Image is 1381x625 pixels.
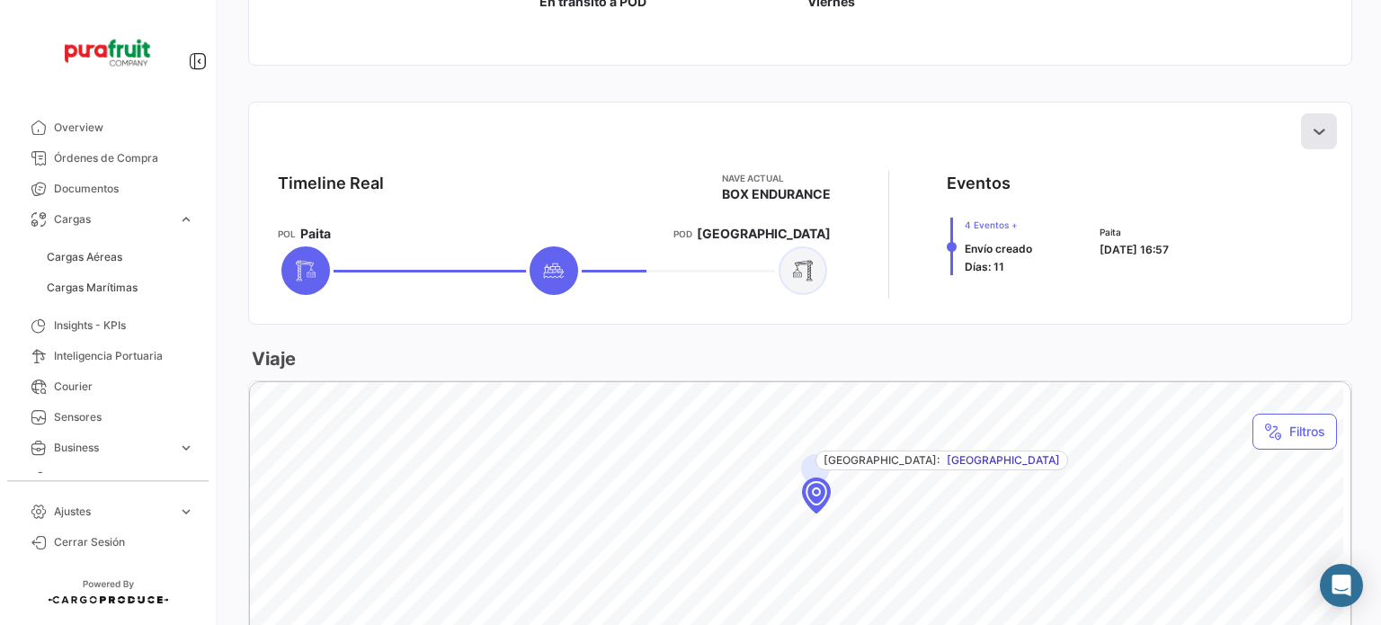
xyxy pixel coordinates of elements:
[722,171,831,185] app-card-info-title: Nave actual
[54,348,194,364] span: Inteligencia Portuaria
[278,227,296,241] app-card-info-title: POL
[965,242,1032,255] span: Envío creado
[947,171,1011,196] div: Eventos
[54,317,194,334] span: Insights - KPIs
[1252,414,1337,450] button: Filtros
[54,150,194,166] span: Órdenes de Compra
[673,227,692,241] app-card-info-title: POD
[14,143,201,174] a: Órdenes de Compra
[14,112,201,143] a: Overview
[1100,225,1169,239] span: Paita
[178,470,194,487] span: expand_more
[40,274,201,301] a: Cargas Marítimas
[54,379,194,395] span: Courier
[14,402,201,433] a: Sensores
[40,244,201,271] a: Cargas Aéreas
[965,260,1004,273] span: Días: 11
[965,218,1032,232] span: 4 Eventos +
[1320,564,1363,607] div: Abrir Intercom Messenger
[14,310,201,341] a: Insights - KPIs
[54,440,171,456] span: Business
[54,120,194,136] span: Overview
[54,211,171,228] span: Cargas
[63,22,153,84] img: Logo+PuraFruit.png
[178,504,194,520] span: expand_more
[47,249,122,265] span: Cargas Aéreas
[722,185,831,203] span: BOX ENDURANCE
[54,409,194,425] span: Sensores
[1100,243,1169,256] span: [DATE] 16:57
[54,470,171,487] span: Estadísticas
[54,504,171,520] span: Ajustes
[802,478,831,513] div: Map marker
[248,346,296,371] h3: Viaje
[697,225,831,243] span: [GEOGRAPHIC_DATA]
[14,341,201,371] a: Inteligencia Portuaria
[278,171,384,196] div: Timeline Real
[54,181,194,197] span: Documentos
[178,440,194,456] span: expand_more
[54,534,194,550] span: Cerrar Sesión
[47,280,138,296] span: Cargas Marítimas
[300,225,331,243] span: Paita
[14,174,201,204] a: Documentos
[14,371,201,402] a: Courier
[947,452,1060,469] span: [GEOGRAPHIC_DATA]
[178,211,194,228] span: expand_more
